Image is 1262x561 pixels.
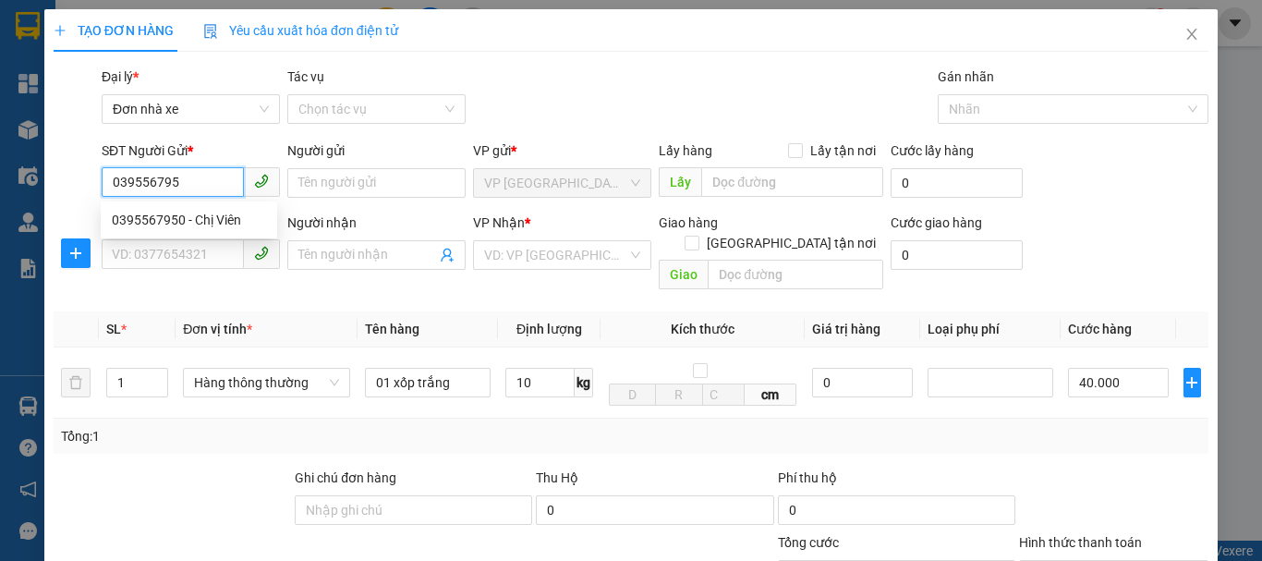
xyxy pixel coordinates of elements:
span: TẠO ĐƠN HÀNG [54,23,174,38]
span: VP Nhận [473,215,525,230]
span: Tên hàng [365,322,419,336]
th: Loại phụ phí [920,311,1061,348]
span: Yêu cầu xuất hóa đơn điện tử [203,23,398,38]
label: Gán nhãn [938,69,994,84]
span: VP PHÚ SƠN [484,169,640,197]
span: Lấy tận nơi [803,140,883,161]
span: Tổng cước [778,535,839,550]
label: Cước lấy hàng [891,143,974,158]
label: Ghi chú đơn hàng [295,470,396,485]
div: VP gửi [473,140,651,161]
input: C [702,384,745,406]
label: Tác vụ [287,69,324,84]
span: Đại lý [102,69,139,84]
div: 0395567950 - Chị Viên [101,205,277,235]
div: Phí thu hộ [778,468,1015,495]
span: cm [745,384,797,406]
span: Đơn vị tính [183,322,252,336]
input: Dọc đường [701,167,883,197]
button: plus [61,238,91,268]
span: SL [106,322,121,336]
span: Giao [659,260,708,289]
span: Giao hàng [659,215,718,230]
span: [GEOGRAPHIC_DATA] tận nơi [699,233,883,253]
input: 0 [812,368,913,397]
button: delete [61,368,91,397]
span: Lấy hàng [659,143,712,158]
input: R [655,384,702,406]
span: phone [254,246,269,261]
span: Thu Hộ [536,470,578,485]
button: Close [1166,9,1218,61]
span: Hàng thông thường [194,369,339,396]
input: VD: Bàn, Ghế [365,368,491,397]
span: plus [62,246,90,261]
span: Kích thước [671,322,734,336]
input: Dọc đường [708,260,883,289]
span: close [1184,27,1199,42]
span: Cước hàng [1068,322,1132,336]
span: plus [1184,375,1200,390]
span: kg [575,368,593,397]
div: SĐT Người Gửi [102,140,280,161]
span: phone [254,174,269,189]
input: Cước giao hàng [891,240,1023,270]
div: Người gửi [287,140,466,161]
div: 0395567950 - Chị Viên [112,210,266,230]
input: D [609,384,656,406]
div: Tổng: 1 [61,426,489,446]
span: Lấy [659,167,701,197]
div: Người nhận [287,213,466,233]
img: icon [203,24,218,39]
input: Cước lấy hàng [891,168,1023,198]
input: Ghi chú đơn hàng [295,495,532,525]
label: Hình thức thanh toán [1019,535,1142,550]
button: plus [1183,368,1201,397]
span: Giá trị hàng [812,322,880,336]
span: Định lượng [516,322,582,336]
span: Đơn nhà xe [113,95,269,123]
span: plus [54,24,67,37]
label: Cước giao hàng [891,215,982,230]
span: user-add [440,248,455,262]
